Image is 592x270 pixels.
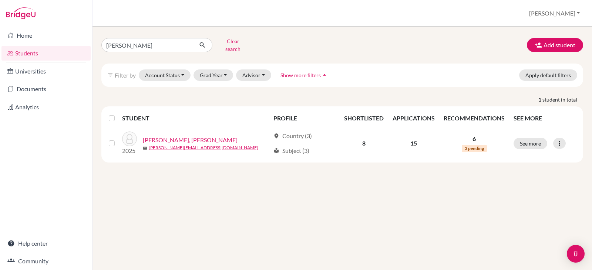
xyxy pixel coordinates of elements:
th: APPLICATIONS [388,109,439,127]
div: Subject (3) [273,146,309,155]
button: Add student [527,38,583,52]
button: Account Status [139,69,191,81]
a: Documents [1,82,91,96]
button: Apply default filters [519,69,577,81]
button: Clear search [212,35,253,55]
td: 8 [340,127,388,160]
button: [PERSON_NAME] [526,6,583,20]
div: Country (3) [273,131,312,140]
a: Analytics [1,100,91,115]
button: Advisor [236,69,271,81]
a: Students [1,46,91,61]
th: PROFILE [269,109,340,127]
th: SHORTLISTED [340,109,388,127]
div: Open Intercom Messenger [567,245,585,263]
th: SEE MORE [509,109,580,127]
a: [PERSON_NAME][EMAIL_ADDRESS][DOMAIN_NAME] [149,144,258,151]
th: STUDENT [122,109,269,127]
button: See more [514,138,547,149]
input: Find student by name... [101,38,193,52]
p: 6 [444,134,505,143]
span: mail [143,146,147,150]
a: Help center [1,236,91,251]
img: Caballero Milla, Camilla [122,131,137,146]
span: Show more filters [280,72,321,78]
p: 2025 [122,146,137,155]
span: local_library [273,148,279,154]
a: Universities [1,64,91,79]
span: 3 pending [462,145,487,152]
span: Filter by [115,72,136,79]
a: [PERSON_NAME], [PERSON_NAME] [143,136,238,144]
i: filter_list [107,72,113,78]
strong: 1 [538,96,542,103]
th: RECOMMENDATIONS [439,109,509,127]
button: Show more filtersarrow_drop_up [274,69,334,81]
img: Bridge-U [6,7,36,19]
span: location_on [273,133,279,139]
a: Community [1,254,91,269]
td: 15 [388,127,439,160]
i: arrow_drop_up [321,71,328,79]
button: Grad Year [194,69,233,81]
a: Home [1,28,91,43]
span: student in total [542,96,583,103]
